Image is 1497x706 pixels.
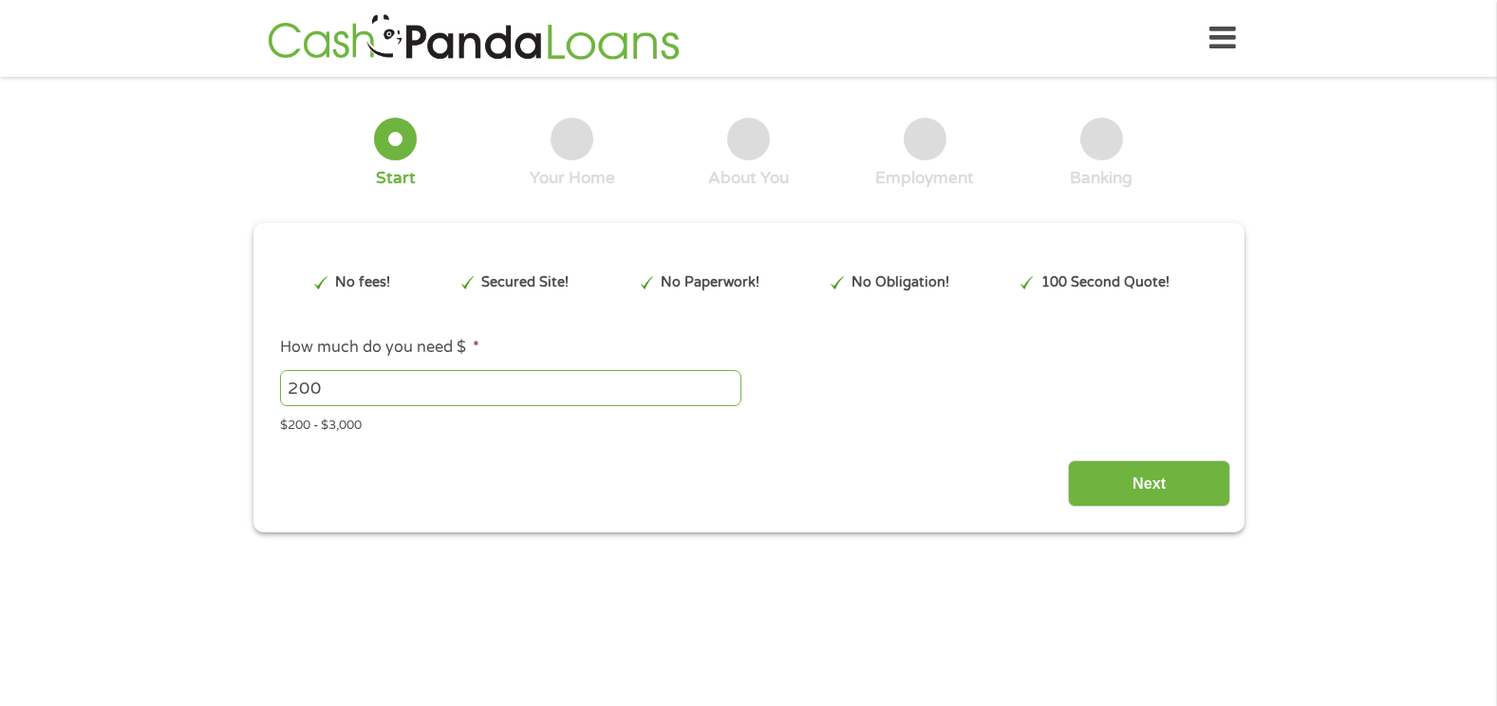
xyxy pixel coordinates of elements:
p: Secured Site! [481,272,569,293]
p: No fees! [335,272,390,293]
div: About You [708,168,789,189]
div: Your Home [530,168,615,189]
div: Employment [875,168,974,189]
p: 100 Second Quote! [1041,272,1170,293]
div: $200 - $3,000 [280,410,1216,436]
p: No Paperwork! [661,272,759,293]
input: Next [1068,460,1230,507]
div: Start [376,168,416,189]
label: How much do you need $ [280,338,479,358]
p: No Obligation! [851,272,949,293]
img: GetLoanNow Logo [262,11,685,65]
div: Banking [1070,168,1132,189]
